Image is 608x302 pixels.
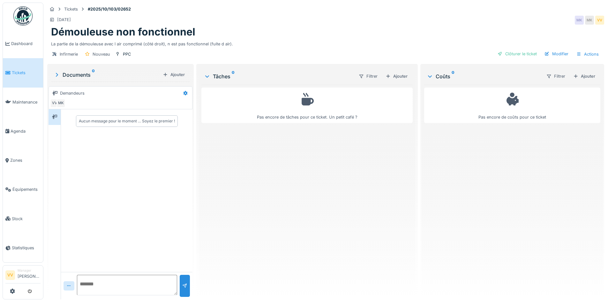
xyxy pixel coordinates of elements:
[160,70,187,79] div: Ajouter
[452,73,454,80] sup: 0
[5,270,15,280] li: VV
[57,17,71,23] div: [DATE]
[542,50,571,58] div: Modifier
[12,99,41,105] span: Maintenance
[5,268,41,283] a: VV Manager[PERSON_NAME]
[56,99,65,108] div: MK
[54,71,160,79] div: Documents
[3,117,43,146] a: Agenda
[60,51,78,57] div: Infirmerie
[585,16,594,25] div: MK
[11,128,41,134] span: Agenda
[92,71,95,79] sup: 0
[79,118,175,124] div: Aucun message pour le moment … Soyez le premier !
[85,6,133,12] strong: #2025/10/103/02652
[12,216,41,222] span: Stock
[356,72,380,81] div: Filtrer
[206,90,408,120] div: Pas encore de tâches pour ce ticket. Un petit café ?
[574,50,602,59] div: Actions
[232,73,235,80] sup: 0
[60,90,85,96] div: Demandeurs
[427,73,541,80] div: Coûts
[3,175,43,204] a: Équipements
[575,16,584,25] div: MK
[12,70,41,76] span: Tickets
[571,72,598,81] div: Ajouter
[3,146,43,175] a: Zones
[383,72,410,81] div: Ajouter
[595,16,604,25] div: VV
[3,204,43,233] a: Stock
[18,268,41,273] div: Manager
[12,186,41,192] span: Équipements
[93,51,110,57] div: Nouveau
[51,38,600,47] div: La partie de la démouleuse avec l air comprimé (côté droit), n est pas fonctionnel (fuite d air).
[13,6,33,26] img: Badge_color-CXgf-gQk.svg
[64,6,78,12] div: Tickets
[3,58,43,87] a: Tickets
[544,72,568,81] div: Filtrer
[3,88,43,117] a: Maintenance
[10,157,41,163] span: Zones
[12,245,41,251] span: Statistiques
[123,51,131,57] div: PPC
[204,73,353,80] div: Tâches
[3,233,43,262] a: Statistiques
[428,90,596,120] div: Pas encore de coûts pour ce ticket
[3,29,43,58] a: Dashboard
[51,26,195,38] h1: Démouleuse non fonctionnel
[18,268,41,282] li: [PERSON_NAME]
[50,99,59,108] div: VV
[11,41,41,47] span: Dashboard
[495,50,539,58] div: Clôturer le ticket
